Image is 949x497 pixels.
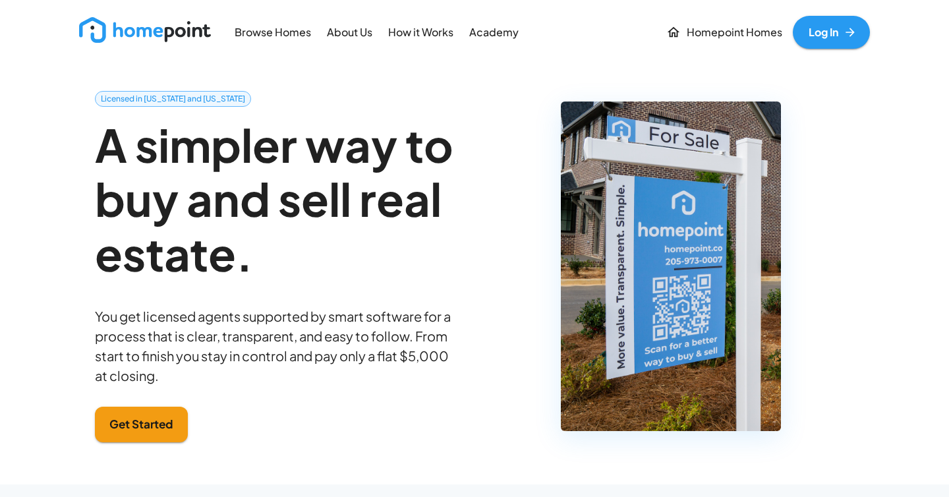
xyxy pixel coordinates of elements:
p: You get licensed agents supported by smart software for a process that is clear, transparent, and... [95,307,461,386]
button: Get Started [95,407,188,442]
p: About Us [327,25,372,40]
a: Homepoint Homes [661,16,788,49]
span: Licensed in [US_STATE] and [US_STATE] [96,93,250,105]
p: Browse Homes [235,25,311,40]
p: How it Works [388,25,453,40]
a: How it Works [383,17,459,47]
a: Browse Homes [229,17,316,47]
a: About Us [322,17,378,47]
a: Log In [793,16,870,49]
a: Academy [464,17,524,47]
img: Homepoint For Sale Sign [561,102,780,431]
p: Homepoint Homes [687,25,782,40]
img: new_logo_light.png [79,17,211,43]
h2: A simpler way to buy and sell real estate. [95,117,461,280]
p: Academy [469,25,519,40]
